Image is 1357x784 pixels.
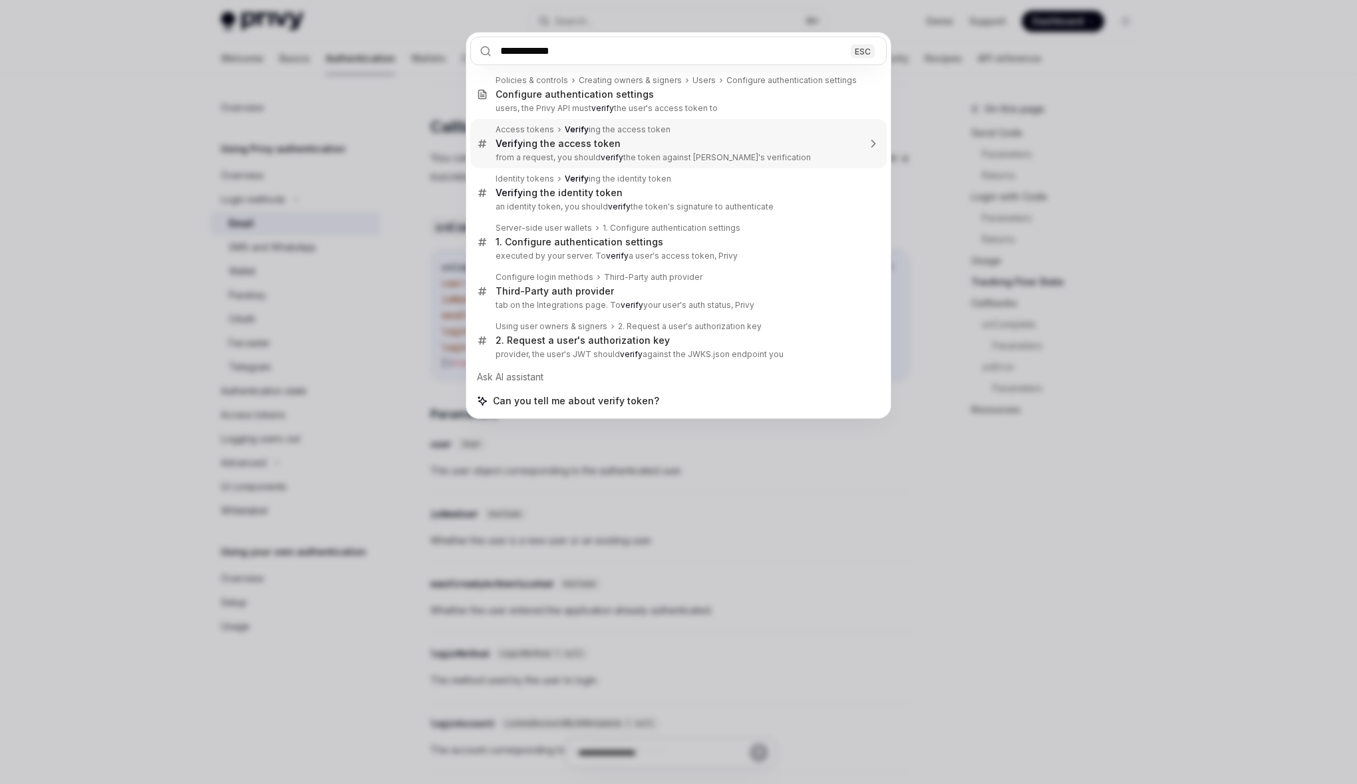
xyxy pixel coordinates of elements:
[606,251,629,261] b: verify
[692,75,716,86] div: Users
[565,174,589,184] b: Verify
[565,124,589,134] b: Verify
[496,334,670,346] div: 2. Request a user's authorization key
[496,124,554,135] div: Access tokens
[601,152,623,162] b: verify
[604,272,702,283] div: Third-Party auth provider
[603,223,740,233] div: 1. Configure authentication settings
[496,88,654,100] div: Configure authentication settings
[493,394,659,408] span: Can you tell me about verify token?
[496,321,607,332] div: Using user owners & signers
[618,321,762,332] div: 2. Request a user's authorization key
[496,223,592,233] div: Server-side user wallets
[496,300,859,311] p: tab on the Integrations page. To your user's auth status, Privy
[851,44,875,58] div: ESC
[470,365,887,389] div: Ask AI assistant
[496,349,859,360] p: provider, the user's JWT should against the JWKS.json endpoint you
[496,103,859,114] p: users, the Privy API must the user's access token to
[496,236,663,248] div: 1. Configure authentication settings
[496,152,859,163] p: from a request, you should the token against [PERSON_NAME]'s verification
[496,138,621,150] div: ing the access token
[579,75,682,86] div: Creating owners & signers
[565,174,671,184] div: ing the identity token
[726,75,857,86] div: Configure authentication settings
[496,201,859,212] p: an identity token, you should the token's signature to authenticate
[496,138,523,149] b: Verify
[496,174,554,184] div: Identity tokens
[620,349,643,359] b: verify
[591,103,614,113] b: verify
[496,187,623,199] div: ing the identity token
[496,251,859,261] p: executed by your server. To a user's access token, Privy
[496,187,523,198] b: Verify
[608,201,631,211] b: verify
[496,75,568,86] div: Policies & controls
[496,272,593,283] div: Configure login methods
[565,124,671,135] div: ing the access token
[621,300,643,310] b: verify
[496,285,614,297] div: Third-Party auth provider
